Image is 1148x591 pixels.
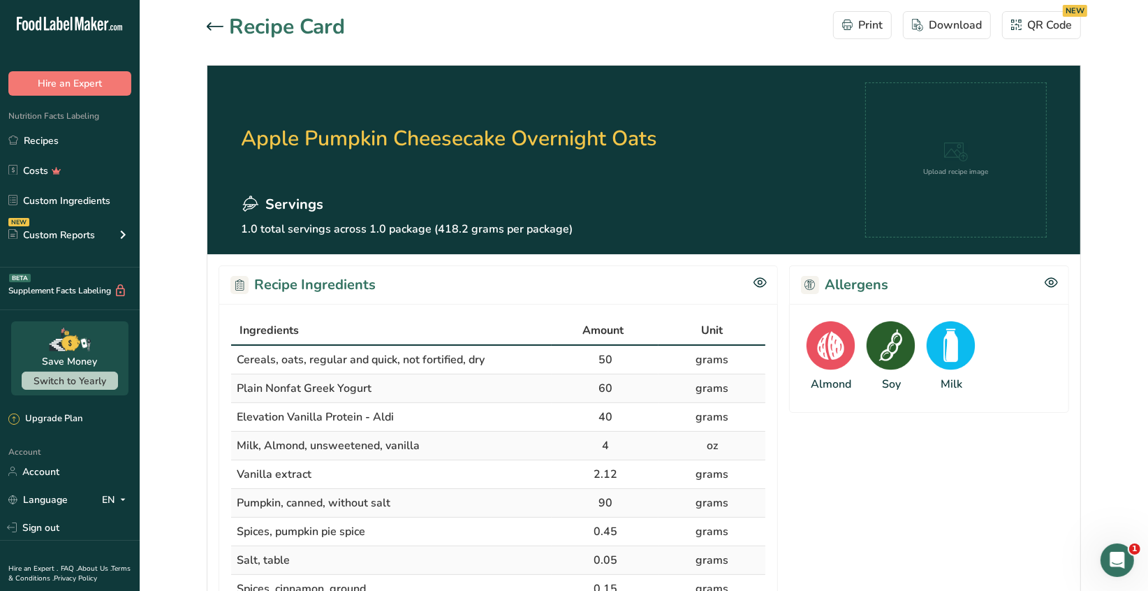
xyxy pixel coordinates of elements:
[8,71,131,96] button: Hire an Expert
[924,167,989,177] div: Upload recipe image
[658,432,765,460] td: oz
[912,17,982,34] div: Download
[882,376,901,393] div: Soy
[1063,5,1087,17] div: NEW
[237,409,394,425] span: Elevation Vanilla Protein - Aldi
[582,322,624,339] span: Amount
[8,412,82,426] div: Upgrade Plan
[552,460,658,489] td: 2.12
[941,376,962,393] div: Milk
[237,438,420,453] span: Milk, Almond, unsweetened, vanilla
[552,518,658,546] td: 0.45
[927,321,976,370] img: Milk
[552,346,658,374] td: 50
[1011,17,1072,34] div: QR Code
[552,374,658,403] td: 60
[43,354,98,369] div: Save Money
[552,403,658,432] td: 40
[8,488,68,512] a: Language
[811,376,851,393] div: Almond
[102,491,131,508] div: EN
[658,489,765,518] td: grams
[658,346,765,374] td: grams
[237,381,371,396] span: Plain Nonfat Greek Yogurt
[1129,543,1140,555] span: 1
[658,403,765,432] td: grams
[658,518,765,546] td: grams
[237,495,390,511] span: Pumpkin, canned, without salt
[8,228,95,242] div: Custom Reports
[54,574,97,583] a: Privacy Policy
[9,274,31,282] div: BETA
[265,194,323,215] span: Servings
[1101,543,1134,577] iframe: Intercom live chat
[241,221,657,238] p: 1.0 total servings across 1.0 package (418.2 grams per package)
[867,321,915,370] img: Soy
[552,546,658,575] td: 0.05
[8,218,29,226] div: NEW
[237,524,365,539] span: Spices, pumpkin pie spice
[658,460,765,489] td: grams
[552,489,658,518] td: 90
[229,11,345,43] h1: Recipe Card
[552,432,658,460] td: 4
[801,275,888,295] h2: Allergens
[701,322,723,339] span: Unit
[1002,11,1081,39] button: QR Code NEW
[237,467,311,482] span: Vanilla extract
[8,564,58,574] a: Hire an Expert .
[807,321,855,370] img: Almond
[658,546,765,575] td: grams
[22,372,118,390] button: Switch to Yearly
[842,17,883,34] div: Print
[833,11,892,39] button: Print
[237,352,485,367] span: Cereals, oats, regular and quick, not fortified, dry
[78,564,111,574] a: About Us .
[34,374,106,388] span: Switch to Yearly
[241,82,657,194] h2: Apple Pumpkin Cheesecake Overnight Oats
[237,553,290,568] span: Salt, table
[658,374,765,403] td: grams
[8,564,131,583] a: Terms & Conditions .
[61,564,78,574] a: FAQ .
[230,275,376,295] h2: Recipe Ingredients
[903,11,991,39] button: Download
[240,322,299,339] span: Ingredients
